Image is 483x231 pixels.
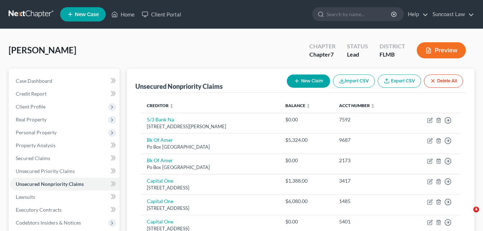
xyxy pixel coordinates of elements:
[285,136,328,144] div: $5,324.00
[147,205,274,212] div: [STREET_ADDRESS]
[459,207,476,224] iframe: Intercom live chat
[339,218,397,225] div: 5401
[147,157,173,163] a: Bk Of Amer
[16,207,62,213] span: Executory Contracts
[16,78,52,84] span: Case Dashboard
[147,184,274,191] div: [STREET_ADDRESS]
[10,165,120,178] a: Unsecured Priority Claims
[285,218,328,225] div: $0.00
[138,8,185,21] a: Client Portal
[306,104,310,108] i: unfold_more
[473,207,479,212] span: 4
[75,12,99,17] span: New Case
[10,152,120,165] a: Secured Claims
[330,51,334,58] span: 7
[287,74,330,88] button: New Claim
[347,42,368,50] div: Status
[16,129,57,135] span: Personal Property
[380,50,405,59] div: FLMB
[16,220,81,226] span: Codebtors Insiders & Notices
[285,157,328,164] div: $0.00
[424,74,463,88] button: Delete All
[417,42,466,58] button: Preview
[10,191,120,203] a: Lawsuits
[147,116,174,122] a: 5/3 Bank Na
[169,104,174,108] i: unfold_more
[404,8,428,21] a: Help
[16,155,50,161] span: Secured Claims
[16,168,75,174] span: Unsecured Priority Claims
[339,157,397,164] div: 2173
[108,8,138,21] a: Home
[285,177,328,184] div: $1,388.00
[327,8,392,21] input: Search by name...
[10,87,120,100] a: Credit Report
[339,116,397,123] div: 7592
[339,198,397,205] div: 1485
[147,198,173,204] a: Capital One
[147,137,173,143] a: Bk Of Amer
[9,45,76,55] span: [PERSON_NAME]
[10,203,120,216] a: Executory Contracts
[147,178,173,184] a: Capital One
[339,177,397,184] div: 3417
[135,82,223,91] div: Unsecured Nonpriority Claims
[333,74,375,88] button: Import CSV
[380,42,405,50] div: District
[147,144,274,150] div: Po Box [GEOGRAPHIC_DATA]
[10,74,120,87] a: Case Dashboard
[147,218,173,225] a: Capital One
[378,74,421,88] a: Export CSV
[339,136,397,144] div: 9687
[10,178,120,191] a: Unsecured Nonpriority Claims
[285,198,328,205] div: $6,080.00
[10,139,120,152] a: Property Analysis
[429,8,474,21] a: Suncoast Law
[347,50,368,59] div: Lead
[147,164,274,171] div: Po Box [GEOGRAPHIC_DATA]
[309,50,335,59] div: Chapter
[371,104,375,108] i: unfold_more
[16,181,84,187] span: Unsecured Nonpriority Claims
[285,103,310,108] a: Balance unfold_more
[147,123,274,130] div: [STREET_ADDRESS][PERSON_NAME]
[16,142,55,148] span: Property Analysis
[16,91,47,97] span: Credit Report
[16,194,35,200] span: Lawsuits
[309,42,335,50] div: Chapter
[339,103,375,108] a: Acct Number unfold_more
[16,104,45,110] span: Client Profile
[285,116,328,123] div: $0.00
[16,116,47,122] span: Real Property
[147,103,174,108] a: Creditor unfold_more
